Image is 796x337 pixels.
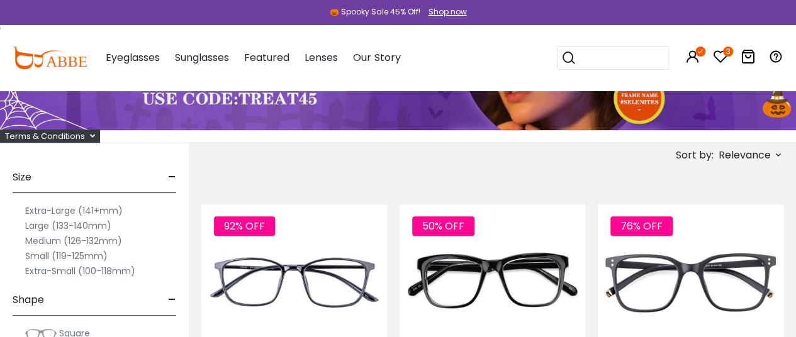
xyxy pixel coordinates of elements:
[168,162,176,192] span: -
[13,285,44,315] span: Shape
[713,52,728,66] a: 3
[353,50,400,65] span: Our Story
[13,47,87,69] img: abbeglasses.com
[25,248,108,263] label: Small (119-125mm)
[723,47,733,57] i: 3
[429,6,467,18] div: Shop now
[214,216,275,236] span: 92% OFF
[422,6,467,17] a: Shop now
[610,216,673,236] span: 76% OFF
[25,233,122,248] label: Medium (126-132mm)
[412,216,474,236] span: 50% OFF
[13,162,31,192] span: Size
[305,50,338,65] span: Lenses
[168,285,176,315] span: -
[25,218,111,233] label: Large (133-140mm)
[676,148,714,162] span: Sort by:
[106,50,160,65] span: Eyeglasses
[175,50,229,65] span: Sunglasses
[25,263,135,279] label: Extra-Small (100-118mm)
[330,6,420,18] div: 🎃 Spooky Sale 45% Off!
[719,144,771,167] span: Relevance
[25,203,123,218] label: Extra-Large (141+mm)
[244,50,289,65] span: Featured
